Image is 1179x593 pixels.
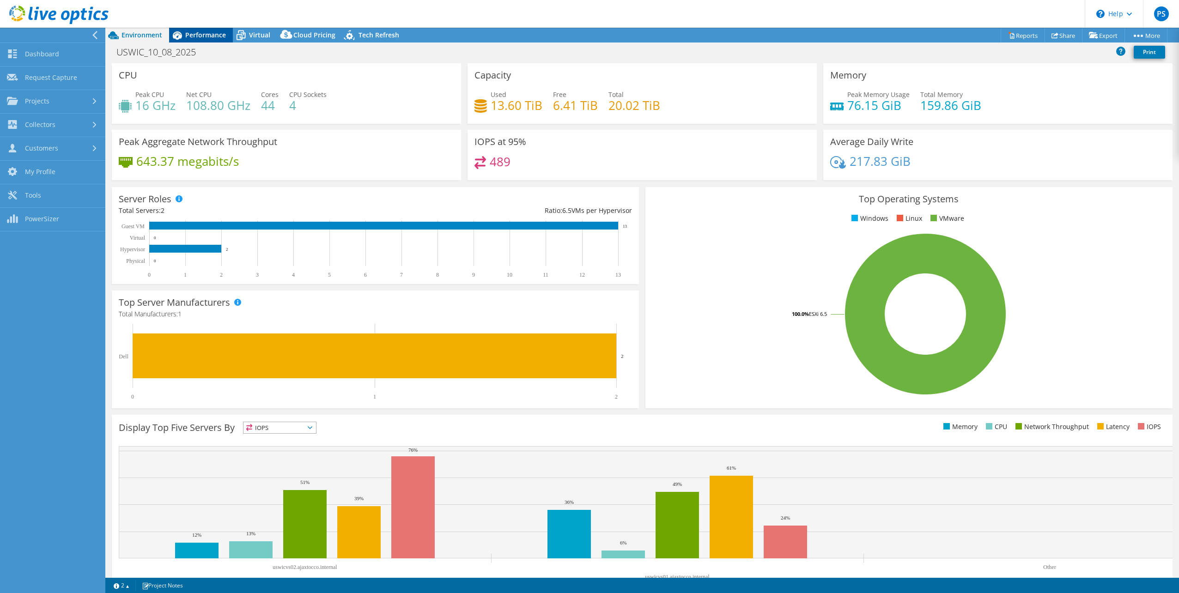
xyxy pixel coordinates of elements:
[1136,422,1161,432] li: IOPS
[920,90,963,99] span: Total Memory
[830,70,866,80] h3: Memory
[1134,46,1165,59] a: Print
[135,90,164,99] span: Peak CPU
[623,224,627,229] text: 13
[354,496,364,501] text: 39%
[1013,422,1089,432] li: Network Throughput
[289,90,327,99] span: CPU Sockets
[562,206,571,215] span: 6.5
[847,90,910,99] span: Peak Memory Usage
[122,30,162,39] span: Environment
[135,580,189,591] a: Project Notes
[579,272,585,278] text: 12
[359,30,399,39] span: Tech Refresh
[1096,10,1105,18] svg: \n
[615,393,618,400] text: 2
[543,272,548,278] text: 11
[507,272,512,278] text: 10
[300,479,310,485] text: 51%
[119,137,277,147] h3: Peak Aggregate Network Throughput
[119,353,128,360] text: Dell
[373,393,376,400] text: 1
[107,580,136,591] a: 2
[1124,28,1167,42] a: More
[920,100,981,110] h4: 159.86 GiB
[136,156,239,166] h4: 643.37 megabits/s
[792,310,809,317] tspan: 100.0%
[1045,28,1082,42] a: Share
[1095,422,1130,432] li: Latency
[119,194,171,204] h3: Server Roles
[553,90,566,99] span: Free
[293,30,335,39] span: Cloud Pricing
[849,213,888,224] li: Windows
[130,235,146,241] text: Virtual
[490,157,510,167] h4: 489
[161,206,164,215] span: 2
[120,246,145,253] text: Hypervisor
[243,422,316,433] span: IOPS
[673,481,682,487] text: 49%
[565,499,574,505] text: 36%
[184,272,187,278] text: 1
[1154,6,1169,21] span: PS
[645,574,710,580] text: uswicvs01.ajaxtocco.internal
[652,194,1166,204] h3: Top Operating Systems
[126,258,145,264] text: Physical
[553,100,598,110] h4: 6.41 TiB
[615,272,621,278] text: 13
[984,422,1007,432] li: CPU
[608,90,624,99] span: Total
[472,272,475,278] text: 9
[1043,564,1056,570] text: Other
[119,70,137,80] h3: CPU
[375,206,632,216] div: Ratio: VMs per Hypervisor
[220,272,223,278] text: 2
[186,100,250,110] h4: 108.80 GHz
[148,272,151,278] text: 0
[122,223,145,230] text: Guest VM
[154,236,156,240] text: 0
[408,447,418,453] text: 76%
[328,272,331,278] text: 5
[186,90,212,99] span: Net CPU
[781,515,790,520] text: 24%
[135,100,176,110] h4: 16 GHz
[112,47,210,57] h1: USWIC_10_08_2025
[246,531,255,536] text: 13%
[436,272,439,278] text: 8
[941,422,978,432] li: Memory
[154,259,156,263] text: 0
[273,564,337,570] text: uswicvs02.ajaxtocco.internal
[621,353,624,359] text: 2
[192,532,201,538] text: 12%
[249,30,270,39] span: Virtual
[261,90,279,99] span: Cores
[119,297,230,308] h3: Top Server Manufacturers
[1082,28,1125,42] a: Export
[491,90,506,99] span: Used
[226,247,228,252] text: 2
[131,393,134,400] text: 0
[608,100,660,110] h4: 20.02 TiB
[830,137,913,147] h3: Average Daily Write
[119,206,375,216] div: Total Servers:
[850,156,911,166] h4: 217.83 GiB
[256,272,259,278] text: 3
[185,30,226,39] span: Performance
[289,100,327,110] h4: 4
[178,309,182,318] span: 1
[474,137,526,147] h3: IOPS at 95%
[400,272,403,278] text: 7
[894,213,922,224] li: Linux
[928,213,964,224] li: VMware
[727,465,736,471] text: 61%
[491,100,542,110] h4: 13.60 TiB
[119,309,632,319] h4: Total Manufacturers:
[292,272,295,278] text: 4
[474,70,511,80] h3: Capacity
[620,540,627,545] text: 6%
[364,272,367,278] text: 6
[1001,28,1045,42] a: Reports
[261,100,279,110] h4: 44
